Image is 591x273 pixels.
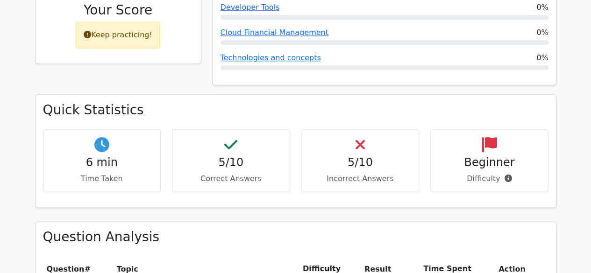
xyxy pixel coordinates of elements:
h3: Question Analysis [43,229,548,245]
a: Developer Tools [221,3,280,12]
span: 0% [536,27,548,38]
div: Keep practicing! [76,21,160,49]
h3: Quick Statistics [43,102,548,118]
span: 0% [536,2,548,13]
p: Difficulty [438,173,541,184]
p: Time Taken [51,173,153,184]
a: Technologies and concepts [221,53,321,62]
span: 0% [536,52,548,63]
h3: Your Score [43,2,193,18]
h4: 5/10 [180,156,282,169]
p: Correct Answers [180,173,282,184]
a: Cloud Financial Management [221,28,328,37]
h4: 6 min [51,156,153,169]
h4: Beginner [438,156,541,169]
p: Incorrect Answers [309,173,412,184]
h4: 5/10 [309,156,412,169]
